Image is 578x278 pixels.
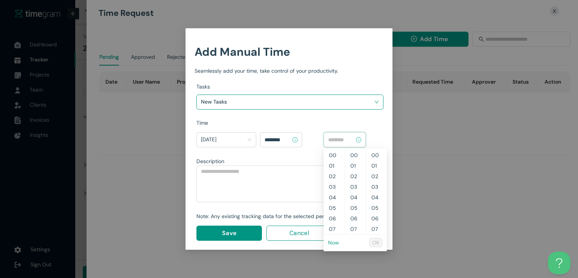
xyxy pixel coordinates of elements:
[345,224,366,234] div: 07
[222,228,236,238] span: Save
[289,228,309,238] span: Cancel
[328,239,339,246] a: Now
[324,182,345,192] div: 03
[345,160,366,171] div: 01
[196,119,383,127] div: Time
[195,43,383,61] h1: Add Manual Time
[195,67,383,75] div: Seamlessly add your time, take control of your productivity.
[366,213,387,224] div: 06
[366,150,387,160] div: 00
[201,134,252,146] span: Today
[324,213,345,224] div: 06
[324,160,345,171] div: 01
[369,238,382,247] button: OK
[345,203,366,213] div: 05
[366,182,387,192] div: 03
[324,192,345,203] div: 04
[324,150,345,160] div: 00
[548,252,570,274] iframe: Toggle Customer Support
[196,212,380,220] div: Note: Any existing tracking data for the selected period will be overwritten
[366,192,387,203] div: 04
[366,224,387,234] div: 07
[266,226,332,241] button: Cancel
[324,224,345,234] div: 07
[196,226,262,241] button: Save
[345,150,366,160] div: 00
[366,171,387,182] div: 02
[324,203,345,213] div: 05
[345,213,366,224] div: 06
[366,160,387,171] div: 01
[345,171,366,182] div: 02
[345,182,366,192] div: 03
[196,82,383,91] div: Tasks
[366,203,387,213] div: 05
[201,96,289,107] h1: New Tasks
[345,192,366,203] div: 04
[324,171,345,182] div: 02
[196,157,380,165] div: Description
